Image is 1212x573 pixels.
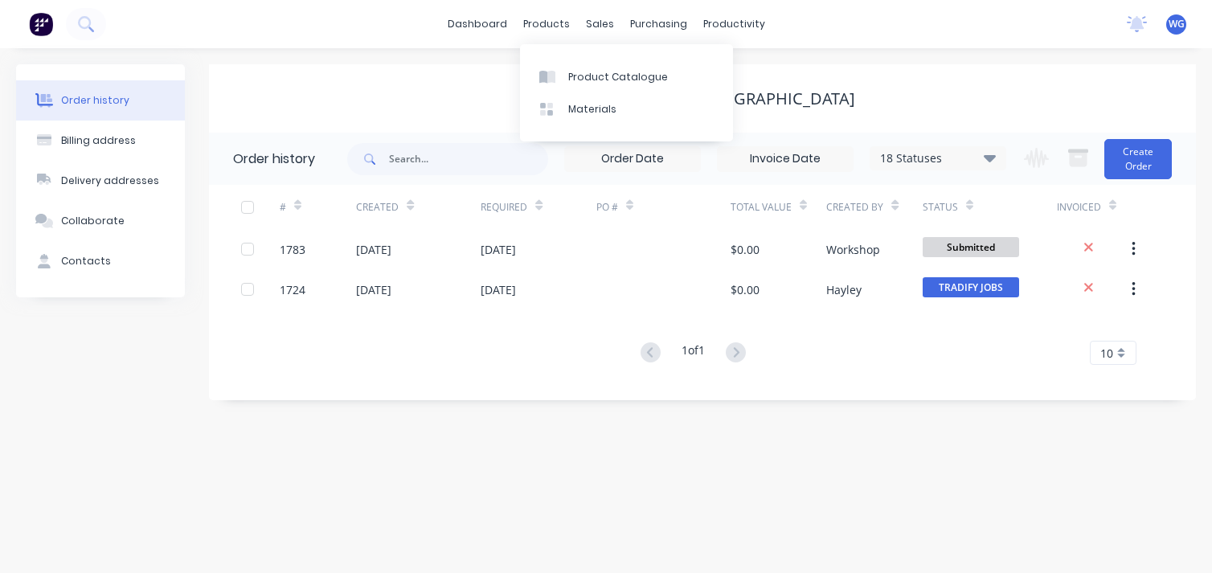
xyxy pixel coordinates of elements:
[520,60,733,92] a: Product Catalogue
[1057,200,1101,215] div: Invoiced
[356,185,481,229] div: Created
[280,185,357,229] div: #
[61,214,125,228] div: Collaborate
[596,200,618,215] div: PO #
[16,201,185,241] button: Collaborate
[29,12,53,36] img: Factory
[1104,139,1172,179] button: Create Order
[280,281,305,298] div: 1724
[280,241,305,258] div: 1783
[568,70,668,84] div: Product Catalogue
[568,102,616,117] div: Materials
[826,281,862,298] div: Hayley
[61,93,129,108] div: Order history
[389,143,548,175] input: Search...
[481,241,516,258] div: [DATE]
[520,93,733,125] a: Materials
[622,12,695,36] div: purchasing
[731,241,760,258] div: $0.00
[923,200,958,215] div: Status
[16,121,185,161] button: Billing address
[718,147,853,171] input: Invoice Date
[870,149,1005,167] div: 18 Statuses
[356,241,391,258] div: [DATE]
[481,200,527,215] div: Required
[565,147,700,171] input: Order Date
[61,133,136,148] div: Billing address
[826,185,922,229] div: Created By
[1057,185,1134,229] div: Invoiced
[731,185,826,229] div: Total Value
[826,200,883,215] div: Created By
[16,161,185,201] button: Delivery addresses
[280,200,286,215] div: #
[682,342,705,365] div: 1 of 1
[923,237,1019,257] span: Submitted
[826,241,880,258] div: Workshop
[356,200,399,215] div: Created
[481,281,516,298] div: [DATE]
[596,185,731,229] div: PO #
[695,12,773,36] div: productivity
[481,185,596,229] div: Required
[16,80,185,121] button: Order history
[1169,17,1185,31] span: WG
[440,12,515,36] a: dashboard
[731,281,760,298] div: $0.00
[61,254,111,268] div: Contacts
[1100,345,1113,362] span: 10
[515,12,578,36] div: products
[356,281,391,298] div: [DATE]
[578,12,622,36] div: sales
[16,241,185,281] button: Contacts
[731,200,792,215] div: Total Value
[923,185,1057,229] div: Status
[233,149,315,169] div: Order history
[923,277,1019,297] span: TRADIFY JOBS
[61,174,159,188] div: Delivery addresses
